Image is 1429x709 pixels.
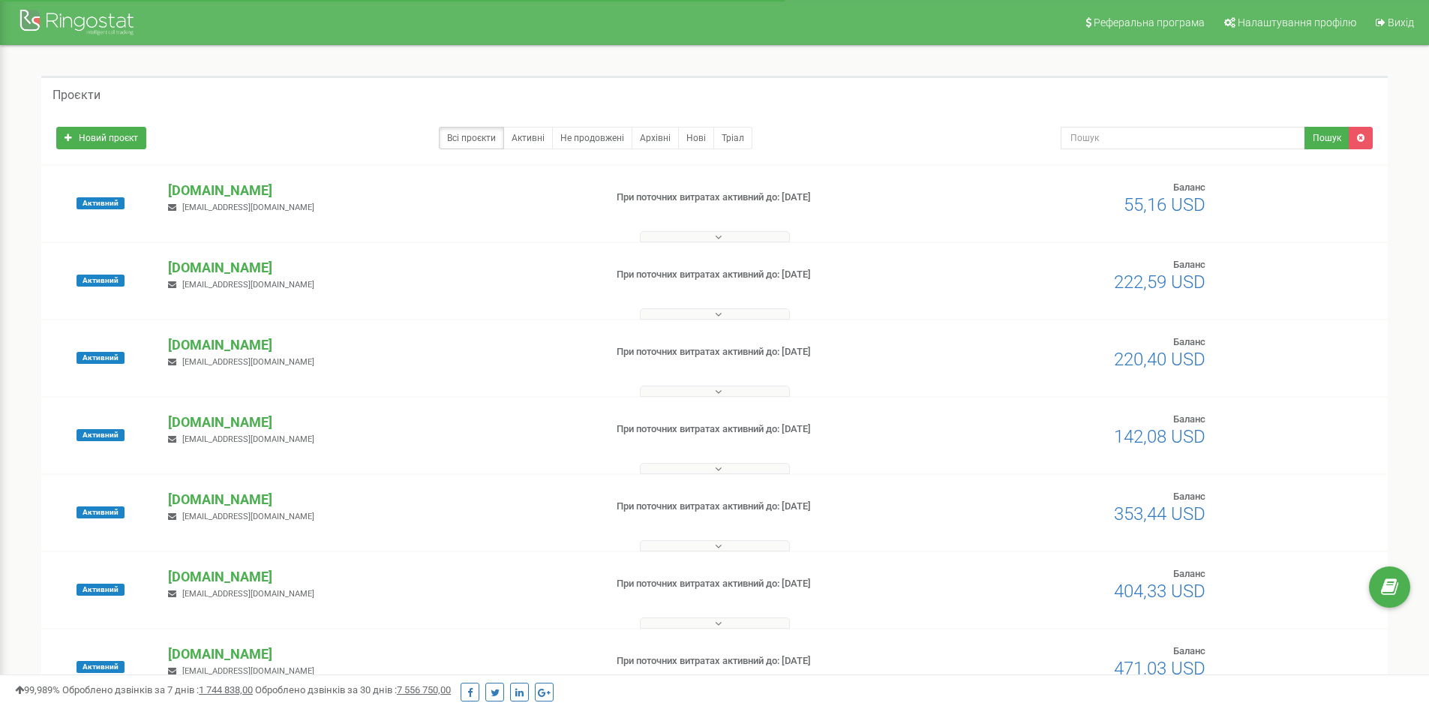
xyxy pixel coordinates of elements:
[503,127,553,149] a: Активні
[713,127,752,149] a: Тріал
[56,127,146,149] a: Новий проєкт
[632,127,679,149] a: Архівні
[617,500,929,514] p: При поточних витратах активний до: [DATE]
[1114,272,1205,293] span: 222,59 USD
[77,506,125,518] span: Активний
[168,181,592,200] p: [DOMAIN_NAME]
[199,684,253,695] u: 1 744 838,00
[182,434,314,444] span: [EMAIL_ADDRESS][DOMAIN_NAME]
[617,654,929,668] p: При поточних витратах активний до: [DATE]
[1114,581,1205,602] span: 404,33 USD
[77,661,125,673] span: Активний
[182,666,314,676] span: [EMAIL_ADDRESS][DOMAIN_NAME]
[182,512,314,521] span: [EMAIL_ADDRESS][DOMAIN_NAME]
[168,490,592,509] p: [DOMAIN_NAME]
[1114,503,1205,524] span: 353,44 USD
[168,644,592,664] p: [DOMAIN_NAME]
[617,577,929,591] p: При поточних витратах активний до: [DATE]
[77,197,125,209] span: Активний
[1173,568,1205,579] span: Баланс
[1173,182,1205,193] span: Баланс
[1173,259,1205,270] span: Баланс
[77,584,125,596] span: Активний
[15,684,60,695] span: 99,989%
[617,422,929,437] p: При поточних витратах активний до: [DATE]
[62,684,253,695] span: Оброблено дзвінків за 7 днів :
[439,127,504,149] a: Всі проєкти
[1114,658,1205,679] span: 471,03 USD
[1114,426,1205,447] span: 142,08 USD
[1388,17,1414,29] span: Вихід
[168,335,592,355] p: [DOMAIN_NAME]
[53,89,101,102] h5: Проєкти
[1114,349,1205,370] span: 220,40 USD
[617,345,929,359] p: При поточних витратах активний до: [DATE]
[1173,645,1205,656] span: Баланс
[1124,194,1205,215] span: 55,16 USD
[1173,491,1205,502] span: Баланс
[168,567,592,587] p: [DOMAIN_NAME]
[182,203,314,212] span: [EMAIL_ADDRESS][DOMAIN_NAME]
[255,684,451,695] span: Оброблено дзвінків за 30 днів :
[182,280,314,290] span: [EMAIL_ADDRESS][DOMAIN_NAME]
[182,589,314,599] span: [EMAIL_ADDRESS][DOMAIN_NAME]
[552,127,632,149] a: Не продовжені
[1238,17,1356,29] span: Налаштування профілю
[168,258,592,278] p: [DOMAIN_NAME]
[1094,17,1205,29] span: Реферальна програма
[168,413,592,432] p: [DOMAIN_NAME]
[1173,413,1205,425] span: Баланс
[1304,127,1349,149] button: Пошук
[77,275,125,287] span: Активний
[1173,336,1205,347] span: Баланс
[617,191,929,205] p: При поточних витратах активний до: [DATE]
[678,127,714,149] a: Нові
[1061,127,1305,149] input: Пошук
[77,352,125,364] span: Активний
[397,684,451,695] u: 7 556 750,00
[182,357,314,367] span: [EMAIL_ADDRESS][DOMAIN_NAME]
[77,429,125,441] span: Активний
[617,268,929,282] p: При поточних витратах активний до: [DATE]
